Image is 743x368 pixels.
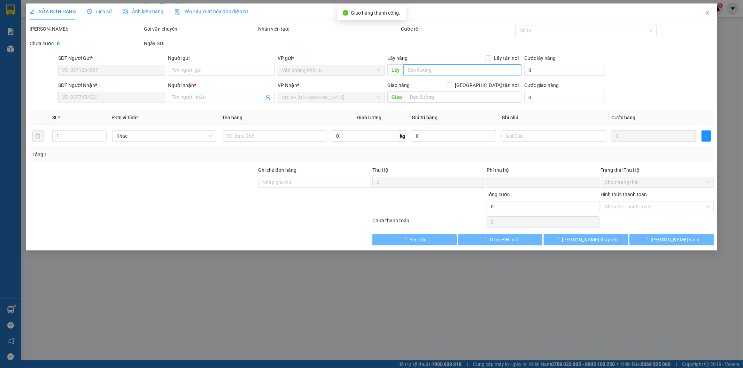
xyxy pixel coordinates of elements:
[37,40,168,84] h2: VP Nhận: VP 7 [PERSON_NAME]
[58,54,165,62] div: SĐT Người Gửi
[30,25,142,33] div: [PERSON_NAME]:
[387,91,405,103] span: Giao
[697,3,717,23] button: Close
[144,40,257,47] div: Ngày GD:
[403,64,521,75] input: Dọc đường
[282,65,380,75] span: Văn phòng Phố Lu
[524,65,604,76] input: Cước lấy hàng
[405,91,521,103] input: Dọc đường
[524,55,556,61] label: Cước lấy hàng
[412,115,438,120] span: Giá trị hàng
[486,192,509,197] span: Tổng cước
[481,237,489,242] span: loading
[30,9,76,14] span: SỬA ĐƠN HÀNG
[278,82,297,88] span: VP Nhận
[168,54,275,62] div: Người gửi
[351,10,401,16] span: Giao hàng thành công.
[58,81,165,89] div: SĐT Người Nhận
[702,133,710,139] span: plus
[258,177,371,188] input: Ghi chú đơn hàng
[502,130,606,142] input: Ghi Chú
[402,237,410,242] span: loading
[601,192,647,197] label: Hình thức thanh toán
[499,111,609,125] th: Ghi chú
[57,41,60,46] b: 0
[42,16,85,28] b: Sao Việt
[32,151,287,158] div: Tổng: 1
[605,177,709,187] span: Chọn trạng thái
[491,54,521,62] span: Lấy tận nơi
[168,81,275,89] div: Người nhận
[112,115,138,120] span: Đơn vị tính
[87,9,112,14] span: Lịch sử
[32,130,44,142] button: delete
[222,115,242,120] span: Tên hàng
[543,234,628,245] button: [PERSON_NAME] thay đổi
[116,131,212,141] span: Khác
[372,167,388,173] span: Thu Hộ
[278,54,385,62] div: VP gửi
[258,167,296,173] label: Ghi chú đơn hàng
[554,237,562,242] span: loading
[611,115,635,120] span: Cước hàng
[30,40,142,47] div: Chưa cước :
[87,9,92,14] span: clock-circle
[410,236,427,243] span: Yêu cầu
[489,236,519,243] span: Thêm ĐH mới
[562,236,618,243] span: [PERSON_NAME] thay đổi
[4,6,39,40] img: logo.jpg
[701,130,711,142] button: plus
[52,115,58,120] span: SL
[629,234,713,245] button: [PERSON_NAME] và In
[265,95,271,100] span: user-add
[651,236,699,243] span: [PERSON_NAME] và In
[175,9,180,15] img: icon
[343,10,348,16] span: check-circle
[372,217,486,229] div: Chưa thanh toán
[524,82,559,88] label: Cước giao hàng
[4,40,56,52] h2: 1L8E6EAG
[601,166,713,174] div: Trạng thái Thu Hộ
[387,55,407,61] span: Lấy hàng
[144,25,257,33] div: Gói vận chuyển:
[123,9,128,14] span: picture
[357,115,381,120] span: Định lượng
[643,237,651,242] span: loading
[704,10,710,16] span: close
[93,6,168,17] b: [DOMAIN_NAME]
[123,9,163,14] span: Ảnh kiện hàng
[387,82,409,88] span: Giao hàng
[258,25,400,33] div: Nhân viên tạo:
[399,130,406,142] span: kg
[175,9,248,14] span: Yêu cầu xuất hóa đơn điện tử
[401,25,513,33] div: Cước rồi :
[30,9,34,14] span: edit
[524,92,604,103] input: Cước giao hàng
[452,81,521,89] span: [GEOGRAPHIC_DATA] tận nơi
[387,64,403,75] span: Lấy
[458,234,542,245] button: Thêm ĐH mới
[372,234,457,245] button: Yêu cầu
[486,166,599,177] div: Phí thu hộ
[611,130,696,142] input: 0
[222,130,326,142] input: VD: Bàn, Ghế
